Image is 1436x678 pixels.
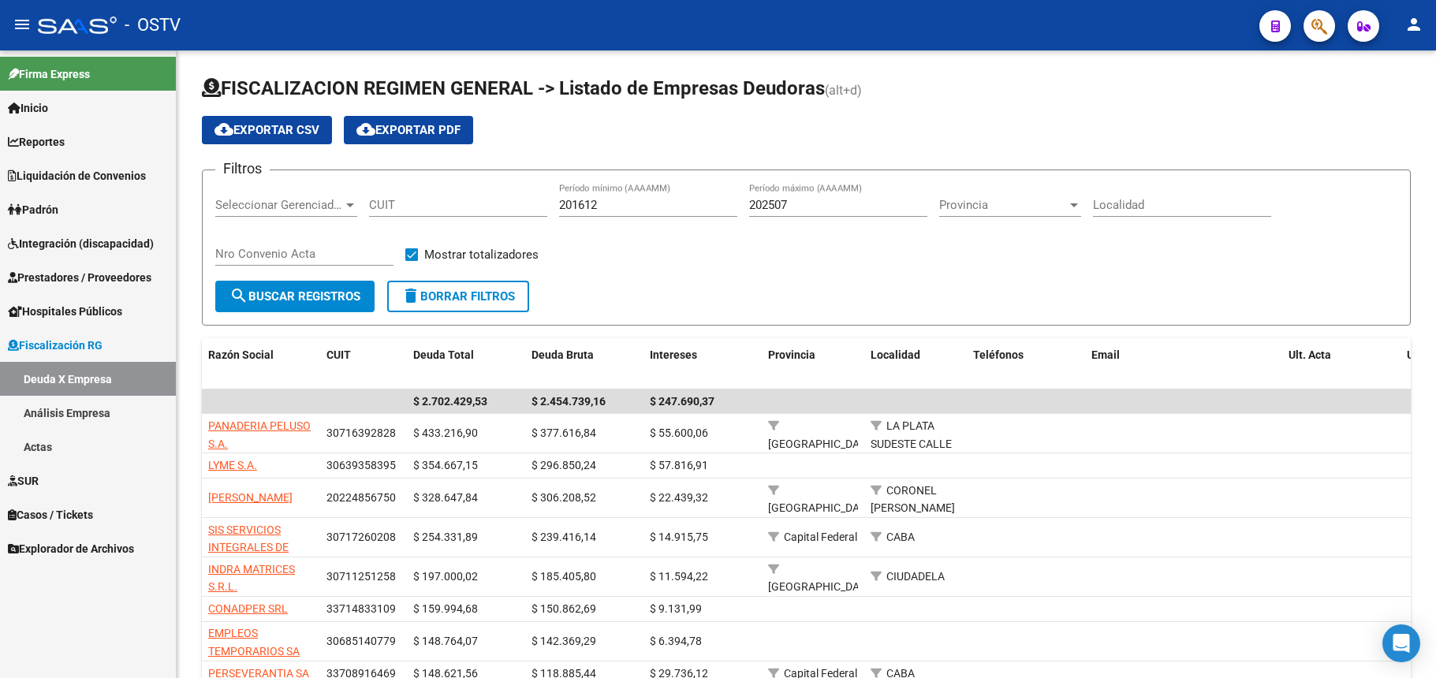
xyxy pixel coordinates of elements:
span: Reportes [8,133,65,151]
span: LA PLATA SUDESTE CALLE 50 AMBAS VEREDAS [871,419,952,486]
span: SIS SERVICIOS INTEGRALES DE SEGUROS S.A. [208,523,289,572]
datatable-header-cell: Localidad [864,338,967,390]
span: $ 148.764,07 [413,635,478,647]
span: LYME S.A. [208,459,257,471]
span: Seleccionar Gerenciador [215,198,343,212]
datatable-header-cell: Razón Social [202,338,320,390]
span: $ 296.850,24 [532,459,596,471]
span: $ 159.994,68 [413,602,478,615]
span: - OSTV [125,8,181,43]
span: CORONEL [PERSON_NAME] [871,484,955,515]
span: Integración (discapacidad) [8,235,154,252]
span: $ 9.131,99 [650,602,702,615]
span: Explorador de Archivos [8,540,134,557]
span: Liquidación de Convenios [8,167,146,184]
span: (alt+d) [825,83,862,98]
datatable-header-cell: CUIT [320,338,407,390]
span: CUIT [326,348,351,361]
span: [GEOGRAPHIC_DATA] [768,438,875,450]
span: CABA [886,531,915,543]
span: $ 354.667,15 [413,459,478,471]
span: [PERSON_NAME] [208,491,293,504]
datatable-header-cell: Intereses [643,338,762,390]
h3: Filtros [215,158,270,180]
span: Exportar PDF [356,123,461,137]
span: $ 55.600,06 [650,427,708,439]
span: FISCALIZACION REGIMEN GENERAL -> Listado de Empresas Deudoras [202,77,825,99]
mat-icon: search [229,286,248,305]
span: Razón Social [208,348,274,361]
span: [GEOGRAPHIC_DATA] [768,501,875,514]
span: Intereses [650,348,697,361]
datatable-header-cell: Deuda Total [407,338,525,390]
span: $ 247.690,37 [650,395,714,408]
span: 30685140779 [326,635,396,647]
span: Prestadores / Proveedores [8,269,151,286]
span: $ 377.616,84 [532,427,596,439]
span: Exportar CSV [214,123,319,137]
datatable-header-cell: Email [1085,338,1282,390]
span: EMPLEOS TEMPORARIOS SA [208,627,300,658]
span: $ 185.405,80 [532,570,596,583]
mat-icon: cloud_download [356,120,375,139]
button: Exportar CSV [202,116,332,144]
datatable-header-cell: Provincia [762,338,864,390]
mat-icon: person [1404,15,1423,34]
span: Deuda Total [413,348,474,361]
mat-icon: cloud_download [214,120,233,139]
span: $ 22.439,32 [650,491,708,504]
span: Ult. Acta [1289,348,1331,361]
span: $ 2.454.739,16 [532,395,606,408]
datatable-header-cell: Teléfonos [967,338,1085,390]
span: $ 57.816,91 [650,459,708,471]
span: CIUDADELA [886,570,945,583]
span: $ 254.331,89 [413,531,478,543]
span: Borrar Filtros [401,289,515,304]
span: Buscar Registros [229,289,360,304]
div: Open Intercom Messenger [1382,624,1420,662]
button: Buscar Registros [215,281,375,312]
span: $ 2.702.429,53 [413,395,487,408]
span: $ 433.216,90 [413,427,478,439]
span: $ 6.394,78 [650,635,702,647]
button: Borrar Filtros [387,281,529,312]
span: 20224856750 [326,491,396,504]
span: $ 306.208,52 [532,491,596,504]
datatable-header-cell: Ult. Acta [1282,338,1401,390]
datatable-header-cell: Deuda Bruta [525,338,643,390]
span: Inicio [8,99,48,117]
span: Fiscalización RG [8,337,103,354]
span: Provincia [939,198,1067,212]
span: 30639358395 [326,459,396,471]
span: SUR [8,472,39,490]
span: Teléfonos [973,348,1024,361]
span: Email [1091,348,1120,361]
span: 30717260208 [326,531,396,543]
span: INDRA MATRICES S.R.L. [208,563,295,594]
span: Casos / Tickets [8,506,93,523]
button: Exportar PDF [344,116,473,144]
span: Localidad [871,348,920,361]
span: $ 328.647,84 [413,491,478,504]
span: Provincia [768,348,815,361]
span: 33714833109 [326,602,396,615]
span: $ 142.369,29 [532,635,596,647]
mat-icon: menu [13,15,32,34]
span: Hospitales Públicos [8,303,122,320]
span: [GEOGRAPHIC_DATA] [768,580,875,593]
span: CONADPER SRL [208,602,288,615]
span: PANADERIA PELUSO S.A. [208,419,311,450]
span: $ 239.416,14 [532,531,596,543]
mat-icon: delete [401,286,420,305]
span: $ 11.594,22 [650,570,708,583]
span: Deuda Bruta [532,348,594,361]
span: $ 14.915,75 [650,531,708,543]
span: $ 197.000,02 [413,570,478,583]
span: $ 150.862,69 [532,602,596,615]
span: Firma Express [8,65,90,83]
span: Capital Federal [784,531,857,543]
span: 30716392828 [326,427,396,439]
span: 30711251258 [326,570,396,583]
span: Mostrar totalizadores [424,245,539,264]
span: Padrón [8,201,58,218]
